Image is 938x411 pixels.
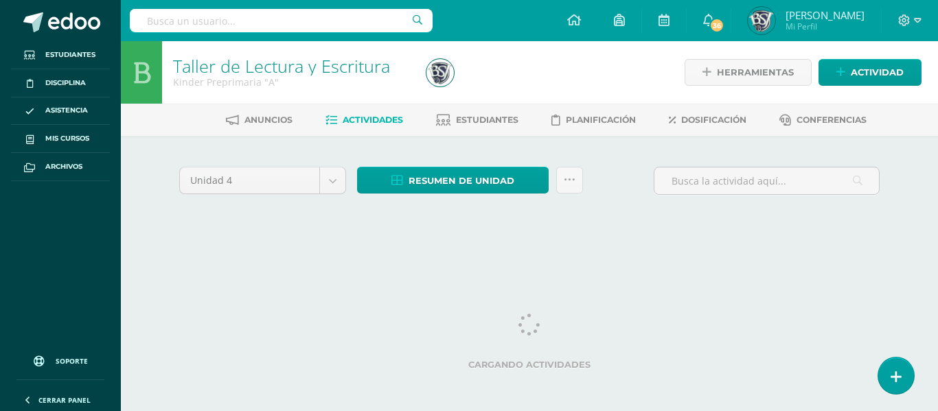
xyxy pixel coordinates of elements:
[11,41,110,69] a: Estudiantes
[45,105,88,116] span: Asistencia
[851,60,904,85] span: Actividad
[11,97,110,126] a: Asistencia
[786,8,865,22] span: [PERSON_NAME]
[45,133,89,144] span: Mis cursos
[748,7,775,34] img: 3fd003597c13ba8f79d60c6ace793a6e.png
[779,109,867,131] a: Conferencias
[56,356,88,366] span: Soporte
[45,49,95,60] span: Estudiantes
[669,109,746,131] a: Dosificación
[180,167,345,193] a: Unidad 4
[173,54,390,78] a: Taller de Lectura y Escritura
[130,9,432,32] input: Busca un usuario...
[45,78,86,89] span: Disciplina
[685,59,812,86] a: Herramientas
[190,167,309,193] span: Unidad 4
[226,109,293,131] a: Anuncios
[426,59,454,86] img: 3fd003597c13ba8f79d60c6ace793a6e.png
[16,342,104,376] a: Soporte
[45,161,82,172] span: Archivos
[709,18,724,33] span: 36
[173,75,410,89] div: Kinder Preprimaria 'A'
[436,109,518,131] a: Estudiantes
[786,21,865,32] span: Mi Perfil
[343,115,403,125] span: Actividades
[797,115,867,125] span: Conferencias
[717,60,794,85] span: Herramientas
[566,115,636,125] span: Planificación
[179,360,880,370] label: Cargando actividades
[38,395,91,405] span: Cerrar panel
[654,167,879,194] input: Busca la actividad aquí...
[357,167,549,193] a: Resumen de unidad
[819,59,922,86] a: Actividad
[409,168,514,193] span: Resumen de unidad
[11,125,110,153] a: Mis cursos
[244,115,293,125] span: Anuncios
[325,109,403,131] a: Actividades
[11,153,110,181] a: Archivos
[11,69,110,97] a: Disciplina
[681,115,746,125] span: Dosificación
[456,115,518,125] span: Estudiantes
[551,109,636,131] a: Planificación
[173,56,410,75] h1: Taller de Lectura y Escritura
